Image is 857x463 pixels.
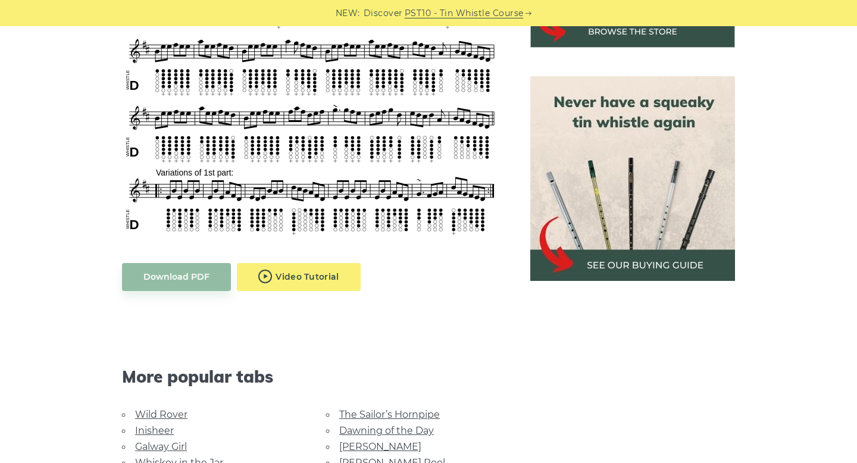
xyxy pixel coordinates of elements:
[135,441,187,452] a: Galway Girl
[405,7,524,20] a: PST10 - Tin Whistle Course
[237,263,361,291] a: Video Tutorial
[530,76,735,281] img: tin whistle buying guide
[135,409,187,420] a: Wild Rover
[122,367,502,387] span: More popular tabs
[339,425,434,436] a: Dawning of the Day
[364,7,403,20] span: Discover
[135,425,174,436] a: Inisheer
[339,409,440,420] a: The Sailor’s Hornpipe
[336,7,360,20] span: NEW:
[339,441,421,452] a: [PERSON_NAME]
[122,263,231,291] a: Download PDF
